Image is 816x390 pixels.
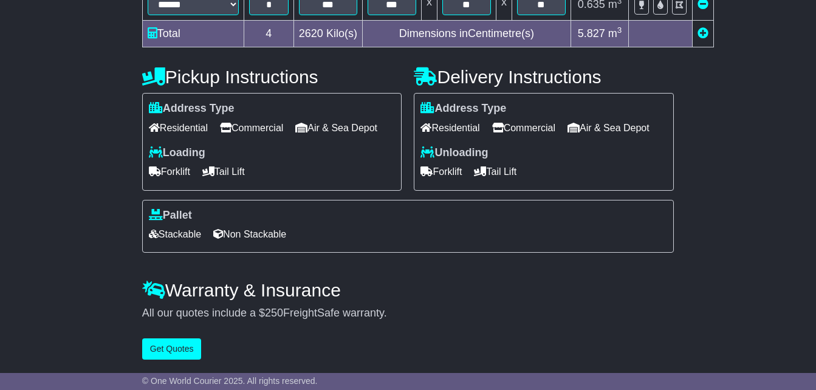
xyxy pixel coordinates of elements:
[293,21,362,47] td: Kilo(s)
[149,102,235,115] label: Address Type
[265,307,283,319] span: 250
[142,338,202,360] button: Get Quotes
[414,67,674,87] h4: Delivery Instructions
[149,118,208,137] span: Residential
[420,146,488,160] label: Unloading
[149,162,190,181] span: Forklift
[149,225,201,244] span: Stackable
[420,162,462,181] span: Forklift
[142,376,318,386] span: © One World Courier 2025. All rights reserved.
[420,102,506,115] label: Address Type
[213,225,286,244] span: Non Stackable
[578,27,605,39] span: 5.827
[244,21,293,47] td: 4
[567,118,650,137] span: Air & Sea Depot
[420,118,479,137] span: Residential
[492,118,555,137] span: Commercial
[142,67,402,87] h4: Pickup Instructions
[142,307,674,320] div: All our quotes include a $ FreightSafe warranty.
[295,118,377,137] span: Air & Sea Depot
[474,162,516,181] span: Tail Lift
[142,280,674,300] h4: Warranty & Insurance
[698,27,708,39] a: Add new item
[362,21,571,47] td: Dimensions in Centimetre(s)
[220,118,283,137] span: Commercial
[149,146,205,160] label: Loading
[149,209,192,222] label: Pallet
[202,162,245,181] span: Tail Lift
[608,27,622,39] span: m
[299,27,323,39] span: 2620
[617,26,622,35] sup: 3
[142,21,244,47] td: Total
